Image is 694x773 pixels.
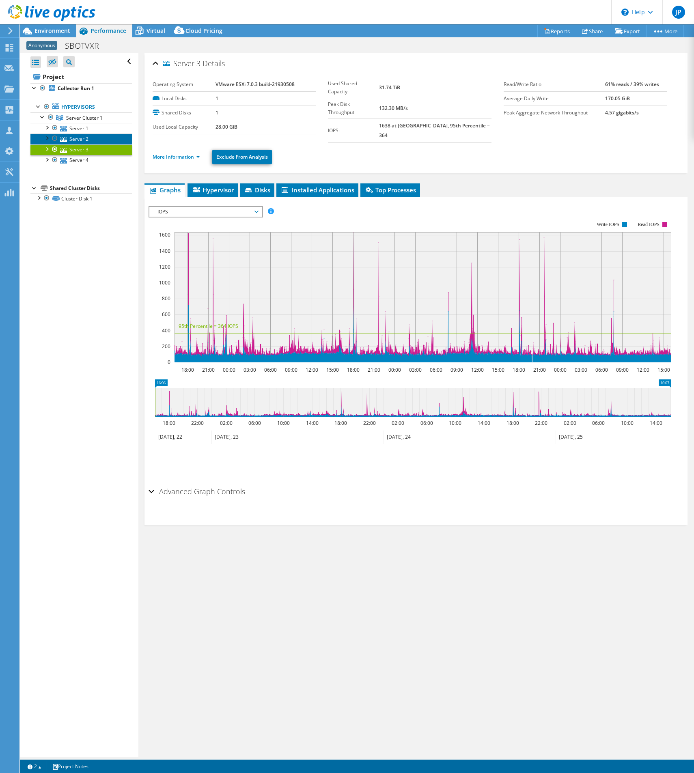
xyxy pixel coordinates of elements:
[512,366,525,373] text: 18:00
[26,41,57,50] span: Anonymous
[162,327,170,334] text: 400
[216,109,218,116] b: 1
[326,366,338,373] text: 15:00
[159,263,170,270] text: 1200
[66,114,103,121] span: Server Cluster 1
[162,420,175,426] text: 18:00
[609,25,647,37] a: Export
[220,420,232,426] text: 02:00
[420,420,433,426] text: 06:00
[328,80,379,96] label: Used Shared Capacity
[34,27,70,34] span: Environment
[657,366,670,373] text: 15:00
[30,123,132,133] a: Server 1
[506,420,519,426] text: 18:00
[471,366,483,373] text: 12:00
[216,81,295,88] b: VMware ESXi 7.0.3 build-21930508
[153,109,216,117] label: Shared Disks
[163,60,200,68] span: Server 3
[179,323,238,329] text: 95th Percentile = 364 IOPS
[328,100,379,116] label: Peak Disk Throughput
[162,295,170,302] text: 800
[91,27,126,34] span: Performance
[554,366,566,373] text: 00:00
[159,248,170,254] text: 1400
[504,95,605,103] label: Average Daily Write
[605,81,659,88] b: 61% reads / 39% writes
[592,420,604,426] text: 06:00
[379,122,490,139] b: 1638 at [GEOGRAPHIC_DATA], 95th Percentile = 364
[30,133,132,144] a: Server 2
[147,27,165,34] span: Virtual
[379,105,408,112] b: 132.30 MB/s
[391,420,404,426] text: 02:00
[153,80,216,88] label: Operating System
[284,366,297,373] text: 09:00
[30,193,132,204] a: Cluster Disk 1
[248,420,261,426] text: 06:00
[595,366,608,373] text: 06:00
[277,420,289,426] text: 10:00
[448,420,461,426] text: 10:00
[243,366,256,373] text: 03:00
[364,186,416,194] span: Top Processes
[222,366,235,373] text: 00:00
[429,366,442,373] text: 06:00
[616,366,628,373] text: 09:00
[477,420,490,426] text: 14:00
[367,366,380,373] text: 21:00
[191,420,203,426] text: 22:00
[563,420,576,426] text: 02:00
[334,420,347,426] text: 18:00
[649,420,662,426] text: 14:00
[159,231,170,238] text: 1600
[535,420,547,426] text: 22:00
[409,366,421,373] text: 03:00
[30,144,132,155] a: Server 3
[159,279,170,286] text: 1000
[597,222,619,227] text: Write IOPS
[537,25,576,37] a: Reports
[672,6,685,19] span: JP
[574,366,587,373] text: 03:00
[181,366,194,373] text: 18:00
[363,420,375,426] text: 22:00
[621,9,629,16] svg: \n
[192,186,234,194] span: Hypervisor
[533,366,545,373] text: 21:00
[153,153,200,160] a: More Information
[30,155,132,166] a: Server 4
[47,761,94,771] a: Project Notes
[605,95,630,102] b: 170.05 GiB
[162,343,170,350] text: 200
[306,420,318,426] text: 14:00
[22,761,47,771] a: 2
[50,183,132,193] div: Shared Cluster Disks
[216,95,218,102] b: 1
[491,366,504,373] text: 15:00
[244,186,270,194] span: Disks
[504,109,605,117] label: Peak Aggregate Network Throughput
[30,70,132,83] a: Project
[638,222,660,227] text: Read IOPS
[203,58,225,68] span: Details
[264,366,276,373] text: 06:00
[305,366,318,373] text: 12:00
[153,95,216,103] label: Local Disks
[212,150,272,164] a: Exclude From Analysis
[347,366,359,373] text: 18:00
[149,186,181,194] span: Graphs
[30,102,132,112] a: Hypervisors
[185,27,222,34] span: Cloud Pricing
[621,420,633,426] text: 10:00
[202,366,214,373] text: 21:00
[388,366,401,373] text: 00:00
[646,25,684,37] a: More
[216,123,237,130] b: 28.00 GiB
[636,366,649,373] text: 12:00
[605,109,639,116] b: 4.57 gigabits/s
[280,186,354,194] span: Installed Applications
[504,80,605,88] label: Read/Write Ratio
[168,359,170,366] text: 0
[328,127,379,135] label: IOPS:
